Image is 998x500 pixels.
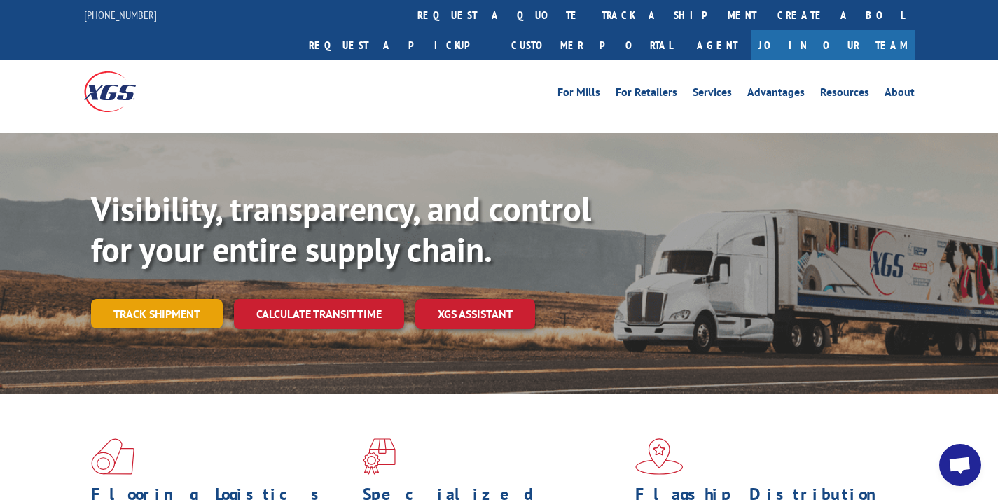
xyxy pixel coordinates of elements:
a: Join Our Team [751,30,915,60]
a: Services [693,87,732,102]
b: Visibility, transparency, and control for your entire supply chain. [91,187,591,271]
img: xgs-icon-flagship-distribution-model-red [635,438,684,475]
a: Customer Portal [501,30,683,60]
a: [PHONE_NUMBER] [84,8,157,22]
a: For Retailers [616,87,677,102]
a: XGS ASSISTANT [415,299,535,329]
a: Resources [820,87,869,102]
img: xgs-icon-focused-on-flooring-red [363,438,396,475]
a: Calculate transit time [234,299,404,329]
a: Advantages [747,87,805,102]
a: Request a pickup [298,30,501,60]
img: xgs-icon-total-supply-chain-intelligence-red [91,438,134,475]
a: Agent [683,30,751,60]
a: For Mills [557,87,600,102]
div: Open chat [939,444,981,486]
a: About [885,87,915,102]
a: Track shipment [91,299,223,328]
